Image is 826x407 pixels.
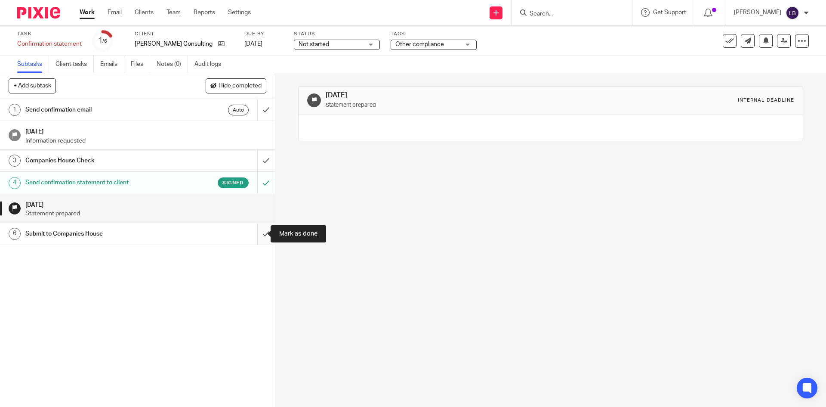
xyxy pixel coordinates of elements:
[738,97,794,104] div: Internal deadline
[194,8,215,17] a: Reports
[395,41,444,47] span: Other compliance
[653,9,686,16] span: Get Support
[135,40,214,48] p: [PERSON_NAME] Consulting Ltd
[9,104,21,116] div: 1
[17,31,82,37] label: Task
[9,78,56,93] button: + Add subtask
[734,8,781,17] p: [PERSON_NAME]
[244,41,262,47] span: [DATE]
[9,155,21,167] div: 3
[294,31,380,37] label: Status
[244,31,283,37] label: Due by
[25,137,266,145] p: Information requested
[131,56,150,73] a: Files
[17,7,60,19] img: Pixie
[25,176,174,189] h1: Send confirmation statement to client
[25,199,266,209] h1: [DATE]
[219,83,262,90] span: Hide completed
[99,36,107,46] div: 1
[786,6,799,20] img: svg%3E
[17,40,82,48] div: Confirmation statement
[108,8,122,17] a: Email
[25,125,266,136] h1: [DATE]
[206,78,266,93] button: Hide completed
[166,8,181,17] a: Team
[25,154,174,167] h1: Companies House Check
[391,31,477,37] label: Tags
[55,56,94,73] a: Client tasks
[135,31,234,37] label: Client
[25,103,174,116] h1: Send confirmation email
[25,209,266,218] p: Statement prepared
[80,8,95,17] a: Work
[228,8,251,17] a: Settings
[228,105,249,115] div: Auto
[326,91,569,100] h1: [DATE]
[100,56,124,73] a: Emails
[9,228,21,240] div: 6
[157,56,188,73] a: Notes (0)
[102,39,107,43] small: /6
[194,56,228,73] a: Audit logs
[25,227,174,240] h1: Submit to Companies House
[17,56,49,73] a: Subtasks
[529,10,606,18] input: Search
[326,103,376,108] small: Statement prepared
[222,179,244,186] span: Signed
[299,41,329,47] span: Not started
[9,177,21,189] div: 4
[135,8,154,17] a: Clients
